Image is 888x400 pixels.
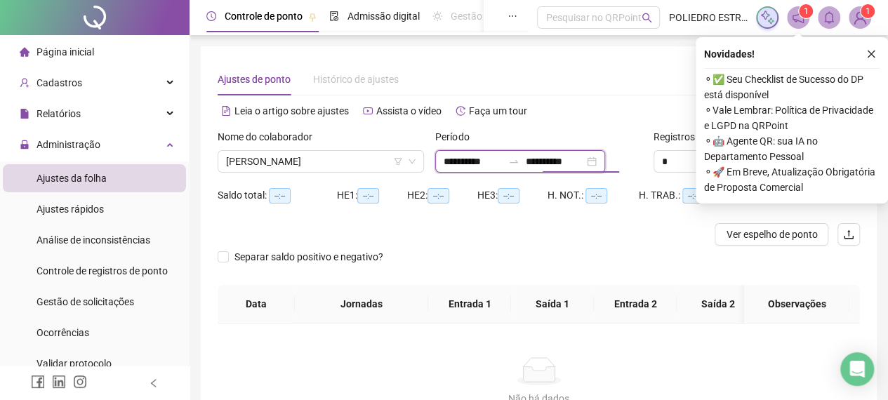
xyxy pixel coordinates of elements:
span: pushpin [308,13,317,21]
span: sun [432,11,442,21]
sup: 1 [799,4,813,18]
span: file [20,109,29,119]
span: user-add [20,78,29,88]
sup: Atualize o seu contato no menu Meus Dados [861,4,875,18]
span: --:-- [585,188,607,204]
div: Open Intercom Messenger [840,352,874,386]
span: Registros [654,129,707,145]
div: HE 3: [477,187,548,204]
img: 84980 [849,7,870,28]
th: Observações [744,285,849,324]
span: --:-- [498,188,519,204]
span: Controle de ponto [225,11,303,22]
th: Saída 2 [677,285,760,324]
span: Ajustes rápidos [37,204,104,215]
button: Ver espelho de ponto [715,223,828,246]
span: Faça um tour [469,105,527,116]
span: history [456,106,465,116]
span: facebook [31,375,45,389]
div: HE 2: [407,187,477,204]
div: Saldo total: [218,187,337,204]
span: Validar protocolo [37,358,112,369]
span: Controle de registros de ponto [37,265,168,276]
span: clock-circle [206,11,216,21]
span: Ocorrências [37,327,89,338]
span: Separar saldo positivo e negativo? [229,249,389,265]
div: H. TRAB.: [639,187,737,204]
th: Entrada 2 [594,285,677,324]
span: ⚬ Vale Lembrar: Política de Privacidade e LGPD na QRPoint [704,102,880,133]
span: --:-- [428,188,449,204]
th: Entrada 1 [428,285,511,324]
span: ⚬ ✅ Seu Checklist de Sucesso do DP está disponível [704,72,880,102]
span: file-done [329,11,339,21]
span: Admissão digital [347,11,420,22]
span: BRUNO FERREIRA ALVES DE OLIVEIRA [226,151,416,172]
span: ellipsis [508,11,517,21]
span: Ajustes de ponto [218,74,291,85]
span: ⚬ 🚀 Em Breve, Atualização Obrigatória de Proposta Comercial [704,164,880,195]
span: Leia o artigo sobre ajustes [234,105,349,116]
span: search [642,13,652,23]
span: Novidades ! [704,46,755,62]
span: close [866,49,876,59]
span: POLIEDRO ESTRUTURAS METALICAS [668,10,748,25]
div: HE 1: [337,187,407,204]
span: ⚬ 🤖 Agente QR: sua IA no Departamento Pessoal [704,133,880,164]
span: instagram [73,375,87,389]
span: Observações [755,296,838,312]
span: 1 [866,6,870,16]
span: home [20,47,29,57]
span: left [149,378,159,388]
label: Nome do colaborador [218,129,322,145]
span: down [408,157,416,166]
span: Administração [37,139,100,150]
span: swap-right [508,156,519,167]
span: Assista o vídeo [376,105,442,116]
span: --:-- [269,188,291,204]
span: to [508,156,519,167]
span: upload [843,229,854,240]
span: Ajustes da folha [37,173,107,184]
span: Análise de inconsistências [37,234,150,246]
span: youtube [363,106,373,116]
label: Período [435,129,478,145]
span: notification [792,11,804,24]
span: Gestão de solicitações [37,296,134,307]
span: Cadastros [37,77,82,88]
div: H. NOT.: [548,187,639,204]
img: sparkle-icon.fc2bf0ac1784a2077858766a79e2daf3.svg [760,10,775,25]
span: file-text [221,106,231,116]
th: Data [218,285,295,324]
span: Página inicial [37,46,94,58]
span: --:-- [357,188,379,204]
th: Jornadas [295,285,428,324]
span: Ver espelho de ponto [726,227,817,242]
span: 1 [804,6,809,16]
th: Saída 1 [511,285,594,324]
span: filter [394,157,402,166]
span: Relatórios [37,108,81,119]
span: bell [823,11,835,24]
span: Histórico de ajustes [313,74,399,85]
span: lock [20,140,29,149]
span: Gestão de férias [451,11,522,22]
span: --:-- [682,188,704,204]
span: linkedin [52,375,66,389]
